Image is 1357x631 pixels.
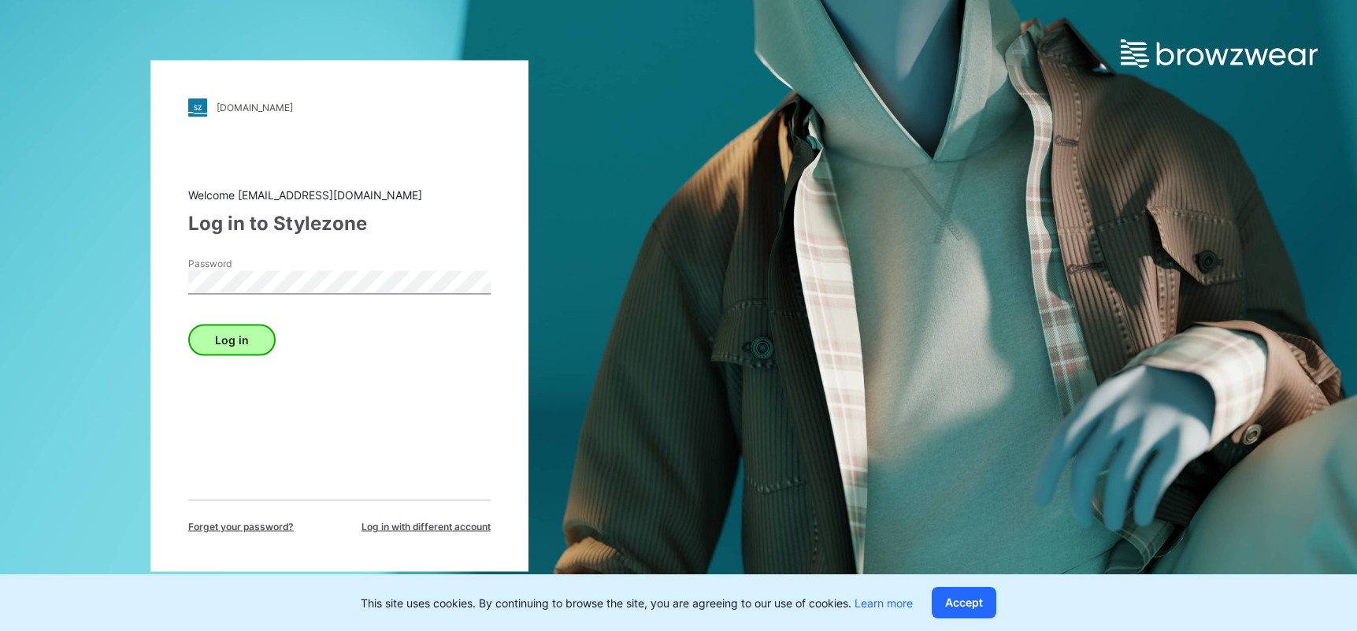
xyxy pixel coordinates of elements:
div: Welcome [EMAIL_ADDRESS][DOMAIN_NAME] [188,186,491,202]
p: This site uses cookies. By continuing to browse the site, you are agreeing to our use of cookies. [361,595,913,611]
span: Log in with different account [361,519,491,533]
a: Learn more [855,596,913,610]
button: Accept [932,587,996,618]
div: [DOMAIN_NAME] [217,102,293,113]
span: Forget your password? [188,519,294,533]
img: browzwear-logo.e42bd6dac1945053ebaf764b6aa21510.svg [1121,39,1318,68]
button: Log in [188,324,276,355]
a: [DOMAIN_NAME] [188,98,491,117]
label: Password [188,256,298,270]
img: stylezone-logo.562084cfcfab977791bfbf7441f1a819.svg [188,98,207,117]
div: Log in to Stylezone [188,209,491,237]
